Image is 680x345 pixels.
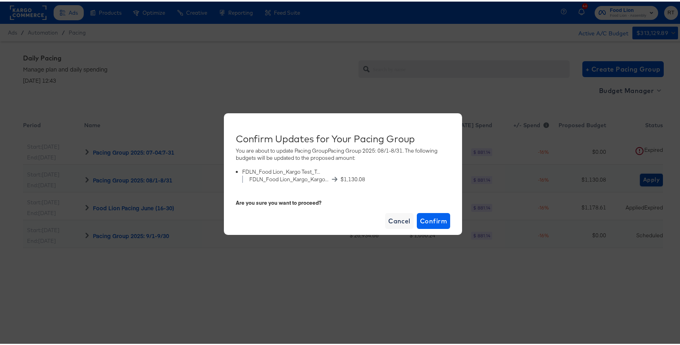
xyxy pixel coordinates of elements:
[388,214,410,225] span: Cancel
[420,214,447,225] span: Confirm
[242,167,322,174] div: FDLN_Food Lion_Kargo Test_Traffic_Brand Initiative_March_3.1.25-3.31.25
[417,211,450,227] button: Confirm
[236,132,450,143] div: Confirm Updates for Your Pacing Group
[236,198,450,205] div: Are you sure you want to proceed?
[236,145,450,188] div: You are about to update Pacing Group Pacing Group 2025: 08/1-8/31 . The following budgets will be...
[249,174,329,182] span: FDLN_Food Lion_Kargo_Kargo Test Budgeting_Traffic_Incremental_March_3.1.25_3.31.25
[341,174,365,182] span: $ 1,130.08
[385,211,414,227] button: Cancel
